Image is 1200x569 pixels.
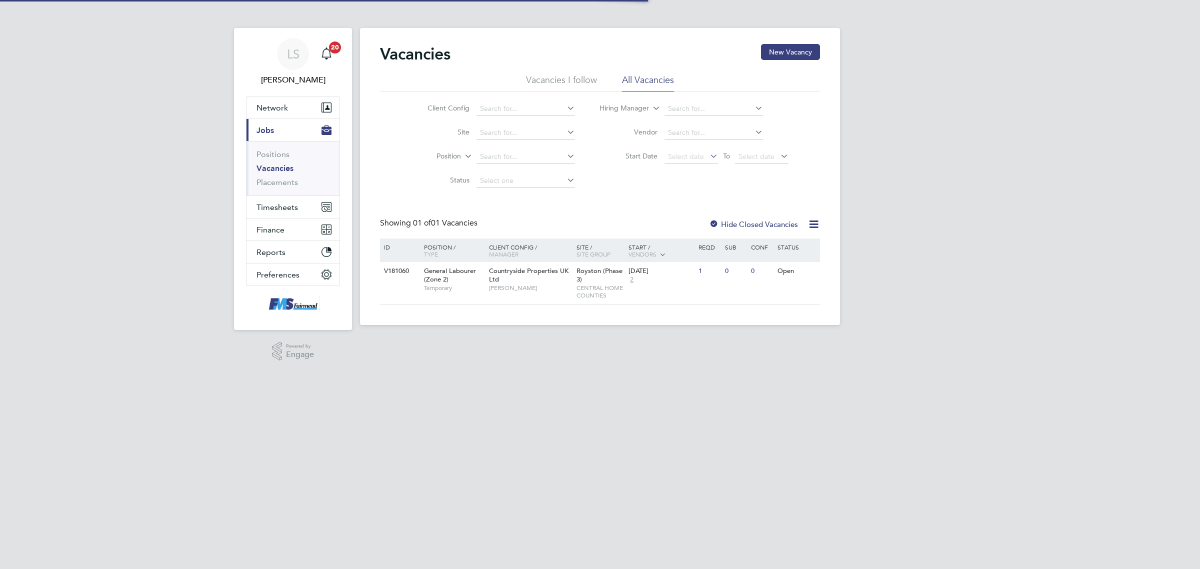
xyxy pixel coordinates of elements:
[256,149,289,159] a: Positions
[775,262,818,280] div: Open
[476,126,575,140] input: Search for...
[316,38,336,70] a: 20
[424,266,476,283] span: General Labourer (Zone 2)
[626,238,696,263] div: Start /
[246,296,340,312] a: Go to home page
[628,275,635,284] span: 2
[416,238,486,262] div: Position /
[576,284,624,299] span: CENTRAL HOME COUNTIES
[668,152,704,161] span: Select date
[234,28,352,330] nav: Main navigation
[246,218,339,240] button: Finance
[266,296,319,312] img: f-mead-logo-retina.png
[413,218,477,228] span: 01 Vacancies
[256,103,288,112] span: Network
[246,74,340,86] span: Lawrence Schott
[256,270,299,279] span: Preferences
[664,102,763,116] input: Search for...
[246,241,339,263] button: Reports
[486,238,574,262] div: Client Config /
[380,44,450,64] h2: Vacancies
[256,247,285,257] span: Reports
[476,102,575,116] input: Search for...
[256,202,298,212] span: Timesheets
[246,263,339,285] button: Preferences
[628,267,693,275] div: [DATE]
[246,96,339,118] button: Network
[489,250,518,258] span: Manager
[722,238,748,255] div: Sub
[709,219,798,229] label: Hide Closed Vacancies
[413,218,431,228] span: 01 of
[761,44,820,60] button: New Vacancy
[574,238,626,262] div: Site /
[246,38,340,86] a: LS[PERSON_NAME]
[329,41,341,53] span: 20
[720,149,733,162] span: To
[576,266,622,283] span: Royston (Phase 3)
[380,218,479,228] div: Showing
[600,151,657,160] label: Start Date
[412,175,469,184] label: Status
[424,284,484,292] span: Temporary
[600,127,657,136] label: Vendor
[272,342,314,361] a: Powered byEngage
[489,284,571,292] span: [PERSON_NAME]
[246,196,339,218] button: Timesheets
[576,250,610,258] span: Site Group
[412,103,469,112] label: Client Config
[748,238,774,255] div: Conf
[476,150,575,164] input: Search for...
[748,262,774,280] div: 0
[489,266,568,283] span: Countryside Properties UK Ltd
[664,126,763,140] input: Search for...
[722,262,748,280] div: 0
[412,127,469,136] label: Site
[246,119,339,141] button: Jobs
[286,350,314,359] span: Engage
[622,74,674,92] li: All Vacancies
[246,141,339,195] div: Jobs
[256,163,293,173] a: Vacancies
[403,151,461,161] label: Position
[775,238,818,255] div: Status
[526,74,597,92] li: Vacancies I follow
[381,262,416,280] div: V181060
[696,262,722,280] div: 1
[287,47,299,60] span: LS
[628,250,656,258] span: Vendors
[738,152,774,161] span: Select date
[256,125,274,135] span: Jobs
[591,103,649,113] label: Hiring Manager
[286,342,314,350] span: Powered by
[476,174,575,188] input: Select one
[381,238,416,255] div: ID
[256,177,298,187] a: Placements
[696,238,722,255] div: Reqd
[424,250,438,258] span: Type
[256,225,284,234] span: Finance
